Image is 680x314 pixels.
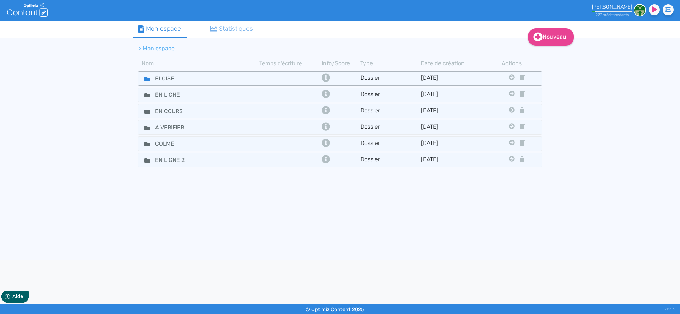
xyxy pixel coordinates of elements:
small: © Optimiz Content 2025 [306,307,364,313]
th: Temps d'écriture [259,59,320,68]
td: [DATE] [421,139,481,149]
span: Aide [36,6,47,11]
th: Type [360,59,421,68]
nav: breadcrumb [133,40,487,57]
div: Mon espace [138,24,181,34]
div: Statistiques [210,24,253,34]
td: [DATE] [421,73,481,84]
th: Date de création [421,59,481,68]
th: Actions [507,59,516,68]
a: Nouveau [528,28,574,46]
input: Nom de dossier [150,122,203,133]
input: Nom de dossier [150,106,203,116]
a: Mon espace [133,21,187,38]
td: Dossier [360,139,421,149]
td: [DATE] [421,122,481,133]
input: Nom de dossier [150,73,203,84]
td: Dossier [360,106,421,116]
input: Nom de dossier [150,139,203,149]
a: Statistiques [204,21,259,37]
input: Nom de dossier [150,90,203,100]
li: > Mon espace [138,44,175,53]
div: [PERSON_NAME] [592,4,632,10]
img: 6adefb463699458b3a7e00f487fb9d6a [634,4,646,16]
span: s [627,12,629,17]
th: Nom [138,59,259,68]
td: [DATE] [421,106,481,116]
th: Info/Score [320,59,360,68]
td: [DATE] [421,155,481,165]
span: s [613,12,614,17]
td: [DATE] [421,90,481,100]
td: Dossier [360,122,421,133]
td: Dossier [360,90,421,100]
input: Nom de dossier [150,155,203,165]
td: Dossier [360,155,421,165]
div: V1.13.6 [664,304,675,314]
small: 227 crédit restant [596,12,629,17]
td: Dossier [360,73,421,84]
